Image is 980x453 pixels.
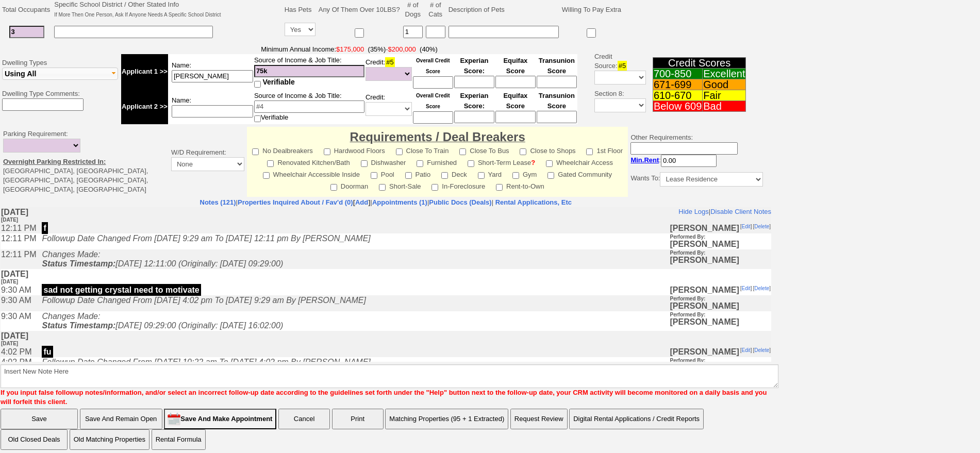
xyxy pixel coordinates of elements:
a: Delete [754,16,769,22]
b: Min. [630,156,659,164]
i: Followup Date Changed From [DATE] 4:02 pm To [DATE] 9:29 am By [PERSON_NAME] [41,89,365,97]
span: Rent [644,156,659,164]
a: Hide Logs [678,1,708,8]
b: Status Timestamp: [41,114,115,123]
input: #4 [254,65,364,77]
a: Add [355,198,368,206]
input: Short-Term Lease? [468,160,474,167]
font: Transunion Score [539,92,575,110]
a: Delete [754,78,769,84]
input: Ask Customer: Do You Know Your Experian Credit Score [454,111,494,123]
label: Renovated Kitchen/Bath [267,156,350,167]
button: Old Matching Properties [70,429,150,450]
nobr: : [630,156,717,164]
b: [PERSON_NAME] [670,78,739,87]
a: Edit [741,16,750,22]
b: Performed By: [670,105,705,110]
label: Short-Sale [379,179,421,191]
td: 671-699 [653,79,702,90]
label: 1st Floor [586,144,623,156]
input: Old Closed Deals [1,429,68,450]
i: Followup Date Changed From [DATE] 10:22 am To [DATE] 4:02 pm By [PERSON_NAME] [41,150,370,159]
input: Rent-to-Own [496,184,503,191]
font: [ ] [753,140,770,146]
button: Cancel [278,409,330,429]
input: Save [1,409,78,429]
button: Digital Rental Applications / Credit Reports [569,409,704,429]
input: Pool [371,172,377,179]
input: Close to Shops [520,148,526,155]
button: Print [332,409,384,429]
label: No Dealbreakers [252,144,313,156]
font: Overall Credit Score [416,93,450,109]
input: Wheelchair Accessible Inside [263,172,270,179]
nobr: Rental Applications, Etc [495,198,572,206]
font: $175,000 [336,45,364,53]
span: #5 [385,57,394,67]
input: Ask Customer: Do You Know Your Experian Credit Score [454,76,494,88]
b: [PERSON_NAME] [670,86,739,103]
td: Applicant 1 >> [121,54,168,89]
label: Gym [512,167,537,179]
a: Notes (121) [200,198,236,206]
input: Renovated Kitchen/Bath [267,160,274,167]
label: Deck [441,167,467,179]
p: f [41,15,47,27]
a: Appointments (1) [372,198,427,206]
input: Close To Train [396,148,403,155]
u: Overnight Parking Restricted In: [3,158,106,165]
b: [DATE] [1,1,28,16]
b: [DATE] [1,62,28,78]
font: If More Then One Person, Ask If Anyone Needs A Specific School District [54,12,221,18]
a: Public Docs (Deals) [429,198,491,206]
font: Equifax Score [503,92,527,110]
span: #5 [618,61,627,71]
font: (35%) [368,45,386,53]
font: Overall Credit Score [416,58,450,74]
button: Using All [2,68,118,80]
td: Parking Requirement: [GEOGRAPHIC_DATA], [GEOGRAPHIC_DATA], [GEOGRAPHIC_DATA], [GEOGRAPHIC_DATA], ... [1,127,169,197]
a: ? [531,159,535,166]
input: Ask Customer: Do You Know Your Transunion Credit Score [537,76,577,88]
label: Hardwood Floors [324,144,385,156]
b: Performed By: [670,43,705,48]
td: Source of Income & Job Title: [254,54,365,89]
td: Credit: [365,54,412,89]
label: Yard [478,167,502,179]
input: Ask Customer: Do You Know Your Equifax Credit Score [495,76,536,88]
label: Dishwasher [361,156,406,167]
td: Credit: [365,89,412,124]
font: If you input false followup notes/information, and/or select an incorrect follow-up date accordin... [1,389,767,406]
label: Short-Term Lease [468,156,535,167]
label: Close to Shops [520,144,575,156]
b: [ ] [238,198,371,206]
input: Doorman [330,184,337,191]
td: Applicant 2 >> [121,89,168,124]
a: Delete [754,140,769,146]
label: Pool [371,167,394,179]
button: Request Review [510,409,568,429]
b: [PERSON_NAME] [670,40,739,57]
b: Performed By: [670,150,705,156]
span: - [121,45,577,54]
td: Good [703,79,746,90]
b: Performed By: [670,27,705,32]
input: Short-Sale [379,184,386,191]
label: Patio [405,167,431,179]
td: 610-670 [653,90,702,101]
font: Transunion Score [539,57,575,75]
label: Wheelchair Access [546,156,613,167]
label: Rent-to-Own [496,179,544,191]
b: [PERSON_NAME] [670,148,739,165]
button: Rental Formula [152,429,206,450]
i: Followup Date Changed From [DATE] 9:29 am To [DATE] 12:11 pm By [PERSON_NAME] [41,27,370,36]
input: #4 [254,100,364,113]
input: Furnished [417,160,423,167]
a: Properties Inquired About / Fav'd (0) [238,198,353,206]
label: In-Foreclosure [431,179,485,191]
label: Close To Bus [459,144,509,156]
td: W/D Requirement: [169,127,247,197]
input: Deck [441,172,448,179]
td: Source of Income & Job Title: Verifiable [254,89,365,124]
